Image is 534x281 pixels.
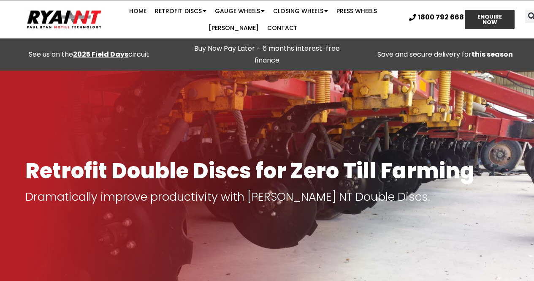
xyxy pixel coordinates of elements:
span: ENQUIRE NOW [472,14,507,25]
a: Closing Wheels [269,3,332,19]
a: 1800 792 668 [409,14,464,21]
a: Home [125,3,151,19]
p: Save and secure delivery for [360,49,530,60]
div: See us on the circuit [4,49,174,60]
a: [PERSON_NAME] [204,19,263,36]
a: 2025 Field Days [73,49,128,59]
a: Press Wheels [332,3,381,19]
a: Gauge Wheels [211,3,269,19]
a: ENQUIRE NOW [465,10,515,29]
h1: Retrofit Double Discs for Zero Till Farming [25,159,509,183]
span: 1800 792 668 [418,14,464,21]
a: Contact [263,19,302,36]
p: Buy Now Pay Later – 6 months interest-free finance [182,43,352,66]
p: Dramatically improve productivity with [PERSON_NAME] NT Double Discs. [25,191,509,203]
nav: Menu [103,3,403,36]
strong: this season [472,49,513,59]
img: Ryan NT logo [25,7,103,31]
a: Retrofit Discs [151,3,211,19]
